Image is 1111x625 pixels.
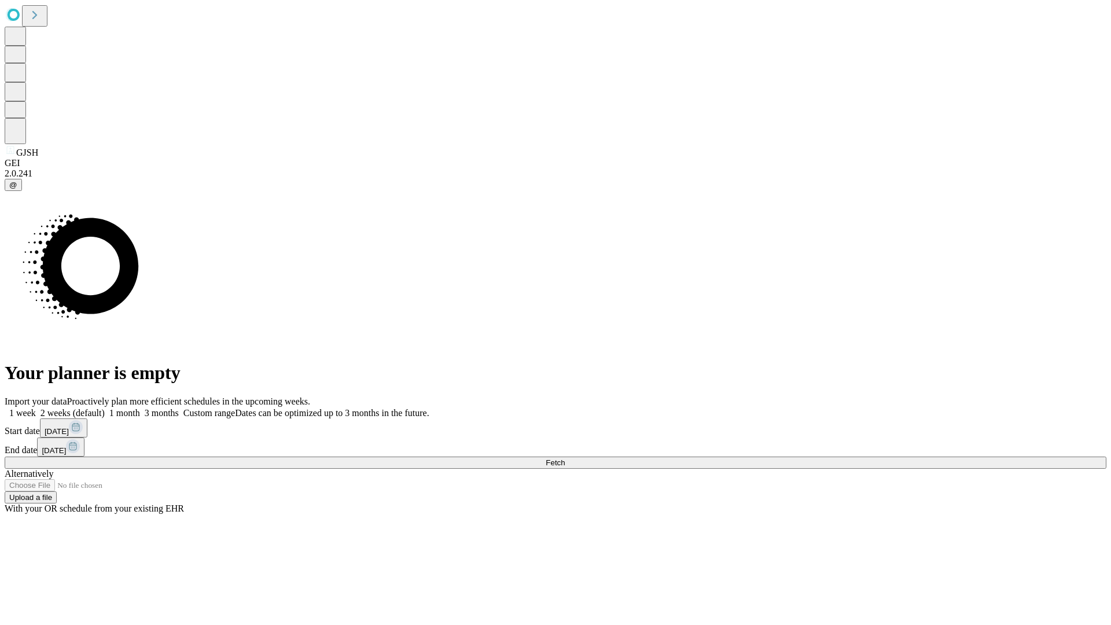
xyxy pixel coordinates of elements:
span: 2 weeks (default) [41,408,105,418]
span: Proactively plan more efficient schedules in the upcoming weeks. [67,396,310,406]
span: 1 week [9,408,36,418]
span: [DATE] [45,427,69,436]
button: @ [5,179,22,191]
span: With your OR schedule from your existing EHR [5,503,184,513]
div: 2.0.241 [5,168,1106,179]
div: Start date [5,418,1106,437]
button: [DATE] [40,418,87,437]
div: End date [5,437,1106,457]
span: Custom range [183,408,235,418]
span: Fetch [546,458,565,467]
span: Alternatively [5,469,53,479]
span: @ [9,181,17,189]
span: GJSH [16,148,38,157]
div: GEI [5,158,1106,168]
span: Dates can be optimized up to 3 months in the future. [235,408,429,418]
button: [DATE] [37,437,84,457]
span: Import your data [5,396,67,406]
span: 1 month [109,408,140,418]
span: [DATE] [42,446,66,455]
h1: Your planner is empty [5,362,1106,384]
button: Upload a file [5,491,57,503]
span: 3 months [145,408,179,418]
button: Fetch [5,457,1106,469]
